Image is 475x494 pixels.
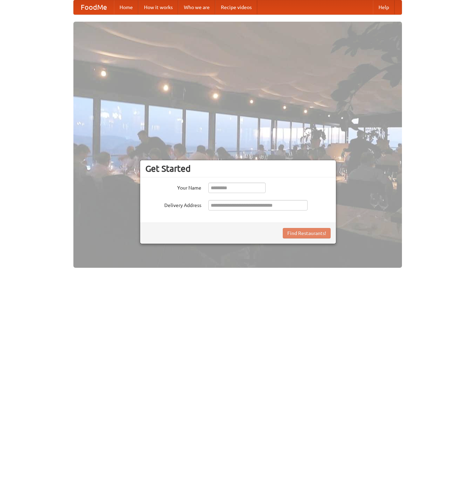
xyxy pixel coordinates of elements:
[145,183,201,191] label: Your Name
[145,163,331,174] h3: Get Started
[373,0,395,14] a: Help
[283,228,331,238] button: Find Restaurants!
[74,0,114,14] a: FoodMe
[178,0,215,14] a: Who we are
[138,0,178,14] a: How it works
[215,0,257,14] a: Recipe videos
[145,200,201,209] label: Delivery Address
[114,0,138,14] a: Home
